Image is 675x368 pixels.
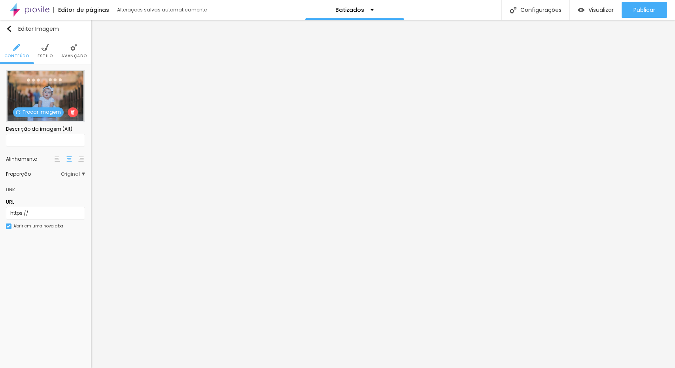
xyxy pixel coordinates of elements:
div: Proporção [6,172,61,176]
iframe: Editor [91,20,675,368]
div: Alinhamento [6,157,53,161]
img: Icone [16,110,21,115]
img: Icone [42,44,49,51]
div: Link [6,180,85,195]
span: Avançado [61,54,87,58]
div: URL [6,199,85,206]
span: Estilo [38,54,53,58]
span: Original [61,172,85,176]
div: Link [6,185,15,194]
img: Icone [510,7,516,13]
img: view-1.svg [578,7,584,13]
img: paragraph-right-align.svg [78,156,84,162]
div: Editor de páginas [53,7,109,13]
img: paragraph-left-align.svg [55,156,60,162]
button: Publicar [622,2,667,18]
img: Icone [6,26,12,32]
img: Icone [7,224,11,228]
div: Abrir em uma nova aba [13,224,63,228]
span: Publicar [633,7,655,13]
div: Descrição da imagem (Alt) [6,126,85,133]
p: Batizados [335,7,364,13]
button: Visualizar [570,2,622,18]
div: Editar Imagem [6,26,59,32]
div: Alterações salvas automaticamente [117,8,208,12]
img: Icone [70,44,78,51]
span: Visualizar [588,7,614,13]
img: paragraph-center-align.svg [66,156,72,162]
span: Conteúdo [4,54,29,58]
img: Icone [70,110,75,115]
span: Trocar imagem [13,107,64,117]
img: Icone [13,44,20,51]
